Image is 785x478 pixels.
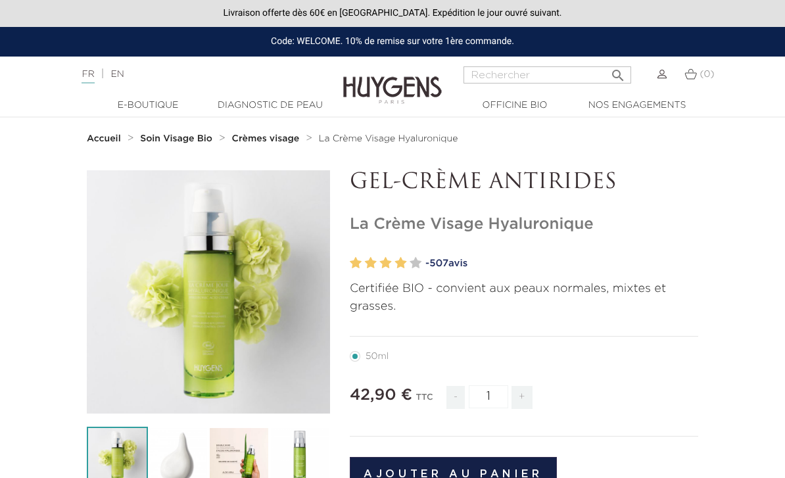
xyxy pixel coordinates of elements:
[464,66,631,84] input: Rechercher
[350,351,404,362] label: 50ml
[365,254,377,273] label: 2
[350,254,362,273] label: 1
[319,133,458,144] a: La Crème Visage Hyaluronique
[343,55,442,106] img: Huygens
[576,99,698,112] a: Nos engagements
[350,215,698,234] h1: La Crème Visage Hyaluronique
[425,254,698,274] a: -507avis
[429,258,448,268] span: 507
[87,133,124,144] a: Accueil
[350,170,698,195] p: GEL-CRÈME ANTIRIDES
[87,134,121,143] strong: Accueil
[87,99,209,112] a: E-Boutique
[319,134,458,143] span: La Crème Visage Hyaluronique
[394,254,406,273] label: 4
[511,386,533,409] span: +
[446,386,465,409] span: -
[350,387,412,403] span: 42,90 €
[140,134,212,143] strong: Soin Visage Bio
[610,64,626,80] i: 
[232,133,302,144] a: Crèmes visage
[454,99,576,112] a: Officine Bio
[140,133,216,144] a: Soin Visage Bio
[606,62,630,80] button: 
[350,280,698,316] p: Certifiée BIO - convient aux peaux normales, mixtes et grasses.
[82,70,94,84] a: FR
[700,70,714,79] span: (0)
[410,254,421,273] label: 5
[416,383,433,419] div: TTC
[469,385,508,408] input: Quantité
[380,254,392,273] label: 3
[75,66,317,82] div: |
[209,99,331,112] a: Diagnostic de peau
[232,134,300,143] strong: Crèmes visage
[110,70,124,79] a: EN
